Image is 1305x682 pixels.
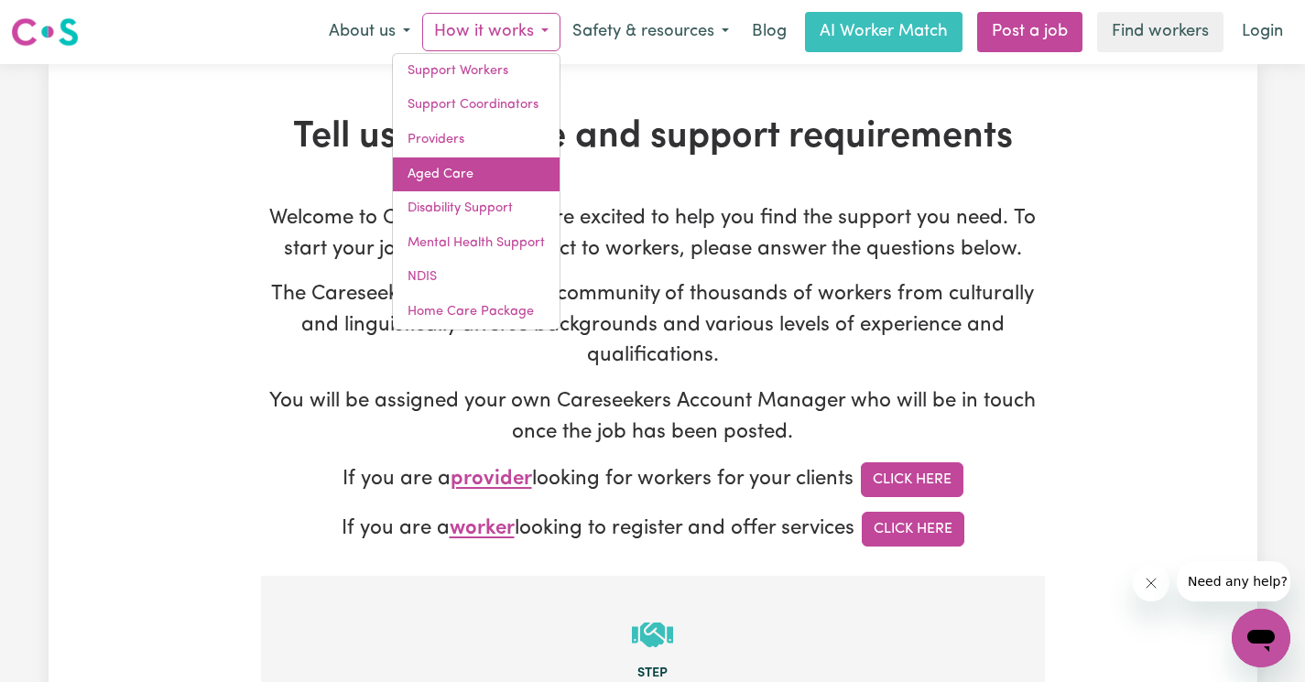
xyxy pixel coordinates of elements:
span: provider [451,470,532,491]
span: worker [450,519,515,540]
button: About us [317,13,422,51]
a: Click Here [861,462,963,497]
a: Support Coordinators [393,88,560,123]
a: Mental Health Support [393,226,560,261]
a: NDIS [393,260,560,295]
div: How it works [392,53,560,330]
a: AI Worker Match [805,12,962,52]
a: Blog [741,12,798,52]
a: Login [1231,12,1294,52]
a: Providers [393,123,560,157]
a: Support Workers [393,54,560,89]
a: Home Care Package [393,295,560,330]
a: Find workers [1097,12,1223,52]
p: If you are a looking for workers for your clients [261,462,1045,497]
h1: Tell us your care and support requirements [261,115,1045,159]
p: If you are a looking to register and offer services [261,512,1045,547]
button: Safety & resources [560,13,741,51]
p: You will be assigned your own Careseekers Account Manager who will be in touch once the job has b... [261,386,1045,448]
a: Careseekers logo [11,11,79,53]
img: Careseekers logo [11,16,79,49]
iframe: Close message [1133,565,1169,601]
iframe: Message from company [1177,561,1290,601]
iframe: Button to launch messaging window [1232,609,1290,667]
p: The Careseekers Platform is a community of thousands of workers from culturally and linguisticall... [261,279,1045,372]
p: Welcome to Careseekers. We are excited to help you find the support you need. To start your job p... [261,203,1045,265]
button: How it works [422,13,560,51]
a: Click Here [862,512,964,547]
a: Post a job [977,12,1082,52]
a: Disability Support [393,191,560,226]
a: Aged Care [393,157,560,192]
